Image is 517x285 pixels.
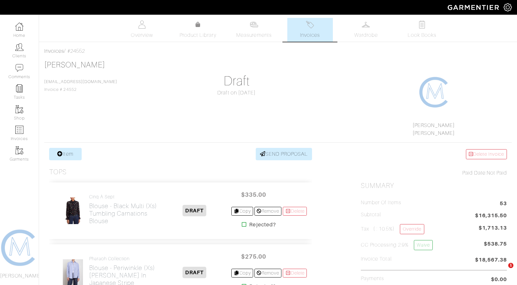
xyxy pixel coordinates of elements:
a: Copy [231,207,253,216]
img: clients-icon-6bae9207a08558b7cb47a8932f037763ab4055f8c8b6bfacd5dc20c3e0201464.png [15,43,23,51]
a: Look Books [399,18,445,42]
span: 1 [508,263,513,268]
span: Wardrobe [354,31,378,39]
a: Invoices [287,18,333,42]
span: DRAFT [183,267,206,278]
h5: Subtotal [361,212,381,218]
img: basicinfo-40fd8af6dae0f16599ec9e87c0ef1c0a1fdea2edbe929e3d69a839185d80c458.svg [138,21,146,29]
h1: Draft [164,73,310,89]
a: Invoices [44,48,64,54]
a: Wardrobe [343,18,389,42]
img: gear-icon-white-bd11855cb880d31180b6d7d6211b90ccbf57a29d726f0c71d8c61bd08dd39cc2.png [504,3,512,11]
span: Look Books [408,31,437,39]
iframe: Intercom live chat [495,263,510,278]
span: $275.00 [234,249,273,264]
strong: Rejected? [249,221,276,229]
span: $335.00 [234,188,273,202]
a: Cinq à Sept Blouse - Black Multi (xs)Tumbling Carnations Blouse [89,194,157,225]
h3: Tops [49,168,67,176]
h5: Number of Items [361,200,401,206]
span: $16,315.50 [475,212,507,221]
img: wardrobe-487a4870c1b7c33e795ec22d11cfc2ed9d08956e64fb3008fe2437562e282088.svg [362,21,370,29]
a: Overview [119,18,165,42]
div: Not Paid [361,169,507,177]
img: comment-icon-a0a6a9ef722e966f86d9cbdc48e553b5cf19dbc54f86b18d962a5391bc8f6eb6.png [15,64,23,72]
h5: Tax ( : 10.5%) [361,224,424,234]
span: Invoices [300,31,320,39]
a: [PERSON_NAME] [44,61,105,69]
h2: Summary [361,182,507,190]
a: Delete [283,207,307,216]
div: / #24552 [44,47,512,55]
span: $18,567.38 [475,256,507,265]
span: Product Library [180,31,216,39]
span: $0.00 [491,276,507,283]
img: orders-icon-0abe47150d42831381b5fb84f609e132dff9fe21cb692f30cb5eec754e2cba89.png [15,126,23,134]
a: Remove [254,269,281,278]
a: Product Library [175,21,221,39]
div: Draft on [DATE] [164,89,310,97]
span: DRAFT [183,205,206,216]
img: dashboard-icon-dbcd8f5a0b271acd01030246c82b418ddd0df26cd7fceb0bd07c9910d44c42f6.png [15,22,23,31]
span: $538.75 [484,240,507,253]
a: Measurements [231,18,277,42]
img: 6KUXp16LVzhB3MNoDuEooU76 [62,197,84,224]
a: [PERSON_NAME] [413,130,455,136]
h5: Invoice Total [361,256,392,262]
img: orders-27d20c2124de7fd6de4e0e44c1d41de31381a507db9b33961299e4e07d508b8c.svg [306,21,314,29]
a: Delete Invoice [466,149,507,159]
a: Item [49,148,82,160]
img: measurements-466bbee1fd09ba9460f595b01e5d73f9e2bff037440d3c8f018324cb6cdf7a4a.svg [250,21,258,29]
a: Copy [231,269,253,278]
span: Overview [131,31,153,39]
h5: Payments [361,276,384,282]
h4: Pharaoh Collection [89,256,157,262]
span: Paid Date: [462,170,487,176]
span: Invoice # 24552 [44,79,117,92]
a: Override [400,224,424,234]
img: garments-icon-b7da505a4dc4fd61783c78ac3ca0ef83fa9d6f193b1c9dc38574b1d14d53ca28.png [15,105,23,113]
a: SEND PROPOSAL [256,148,312,160]
img: garmentier-logo-header-white-b43fb05a5012e4ada735d5af1a66efaba907eab6374d6393d1fbf88cb4ef424d.png [444,2,504,13]
img: reminder-icon-8004d30b9f0a5d33ae49ab947aed9ed385cf756f9e5892f1edd6e32f2345188e.png [15,84,23,93]
span: 53 [500,200,507,208]
h2: Blouse - Black Multi (xs) Tumbling Carnations Blouse [89,202,157,225]
a: [EMAIL_ADDRESS][DOMAIN_NAME] [44,79,117,84]
a: [PERSON_NAME] [413,122,455,128]
span: Measurements [236,31,272,39]
img: garments-icon-b7da505a4dc4fd61783c78ac3ca0ef83fa9d6f193b1c9dc38574b1d14d53ca28.png [15,146,23,154]
img: 1608267731955.png.png [418,76,451,108]
span: $1,713.13 [479,224,507,232]
h5: CC Processing 2.9% [361,240,433,250]
a: Remove [254,207,281,216]
a: Waive [414,240,433,250]
h4: Cinq à Sept [89,194,157,200]
img: todo-9ac3debb85659649dc8f770b8b6100bb5dab4b48dedcbae339e5042a72dfd3cc.svg [418,21,426,29]
a: Delete [283,269,307,278]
